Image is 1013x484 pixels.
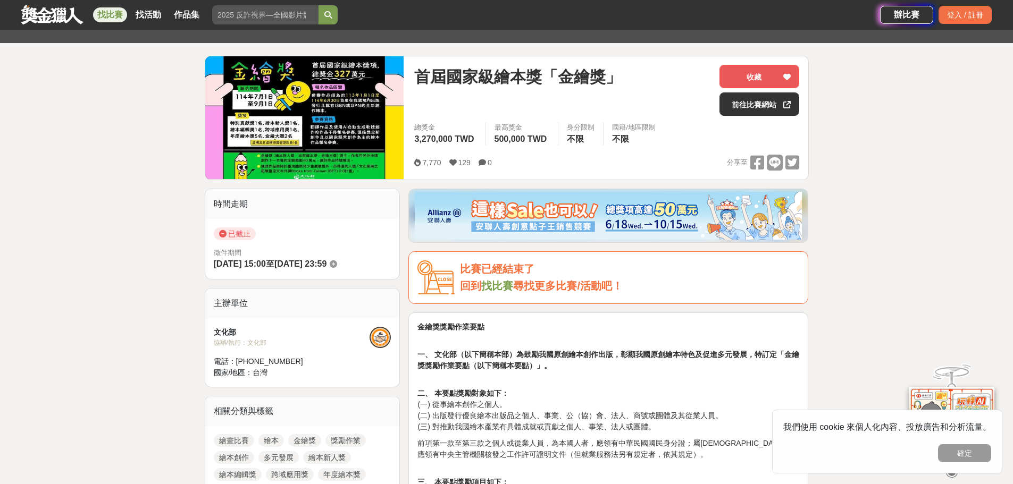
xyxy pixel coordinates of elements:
[417,350,799,370] strong: 一、 文化部（以下簡稱本部）為鼓勵我國原創繪本創作出版，彰顯我國原創繪本特色及促進多元發展，特訂定「金繪獎獎勵作業要點（以下簡稱本要點）」。
[214,338,370,347] div: 協辦/執行： 文化部
[909,387,994,457] img: d2146d9a-e6f6-4337-9592-8cefde37ba6b.png
[417,438,799,460] p: 前項第一款至第三款之個人或從業人員，為本國人者，應領有中華民國國民身分證；屬[DEMOGRAPHIC_DATA]者，應領有中央主管機關核發之工作許可證明文件（但就業服務法另有規定者，依其規定）。
[318,468,366,481] a: 年度繪本獎
[131,7,165,22] a: 找活動
[422,158,441,167] span: 7,770
[495,122,550,133] span: 最高獎金
[719,92,799,116] a: 前往比賽網站
[170,7,204,22] a: 作品集
[205,288,400,318] div: 主辦單位
[415,192,802,240] img: dcc59076-91c0-4acb-9c6b-a1d413182f46.png
[612,134,629,143] span: 不限
[488,158,492,167] span: 0
[205,396,400,426] div: 相關分類與標籤
[414,122,476,133] span: 總獎金
[303,451,351,464] a: 繪本新人獎
[214,259,266,268] span: [DATE] 15:00
[880,6,933,24] a: 辦比賽
[938,444,991,462] button: 確定
[417,322,484,331] strong: 金繪獎獎勵作業要點
[253,368,267,377] span: 台灣
[214,368,253,377] span: 國家/地區：
[727,155,748,171] span: 分享至
[325,434,366,447] a: 獎勵作業
[939,6,992,24] div: 登入 / 註冊
[266,259,274,268] span: 至
[719,65,799,88] button: 收藏
[417,389,509,397] strong: 二、 本要點獎勵對象如下：
[414,134,474,143] span: 3,270,000 TWD
[417,377,799,432] p: (一) 從事繪本創作之個人。 (二) 出版發行優良繪本出版品之個人、事業、公（協）會、法人、商號或團體及其從業人員。 (三) 對推動我國繪本產業有具體成就或貢獻之個人、事業、法人或團體。
[288,434,321,447] a: 金繪獎
[417,260,455,295] img: Icon
[495,134,547,143] span: 500,000 TWD
[212,5,319,24] input: 2025 反詐視界—全國影片競賽
[567,134,584,143] span: 不限
[214,434,254,447] a: 繪畫比賽
[214,327,370,338] div: 文化部
[460,260,799,278] div: 比賽已經結束了
[266,468,314,481] a: 跨域應用獎
[205,56,404,179] img: Cover Image
[214,468,262,481] a: 繪本編輯獎
[612,122,656,133] div: 國籍/地區限制
[414,65,622,89] span: 首屆國家級繪本獎「金繪獎」
[214,356,370,367] div: 電話： [PHONE_NUMBER]
[481,280,513,292] a: 找比賽
[783,422,991,431] span: 我們使用 cookie 來個人化內容、投放廣告和分析流量。
[214,249,241,257] span: 徵件期間
[460,280,481,292] span: 回到
[258,451,299,464] a: 多元發展
[93,7,127,22] a: 找比賽
[513,280,623,292] span: 尋找更多比賽/活動吧！
[458,158,471,167] span: 129
[205,189,400,219] div: 時間走期
[214,451,254,464] a: 繪本創作
[214,227,256,240] span: 已截止
[274,259,326,268] span: [DATE] 23:59
[567,122,595,133] div: 身分限制
[258,434,284,447] a: 繪本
